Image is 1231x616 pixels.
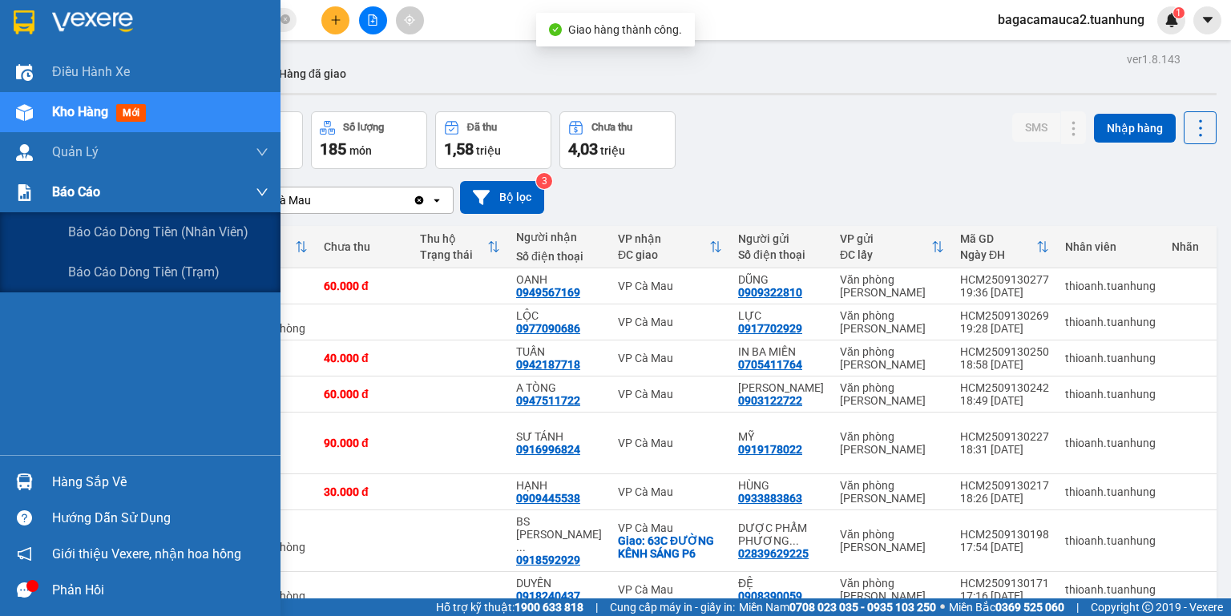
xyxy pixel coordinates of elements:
[1127,50,1181,68] div: ver 1.8.143
[595,598,598,616] span: |
[952,226,1057,268] th: Toggle SortBy
[840,381,944,407] div: Văn phòng [PERSON_NAME]
[52,470,268,494] div: Hàng sắp về
[68,222,248,242] span: Báo cáo dòng tiền (nhân viên)
[16,144,33,161] img: warehouse-icon
[1065,352,1156,364] div: thioanh.tuanhung
[412,226,508,268] th: Toggle SortBy
[516,577,602,590] div: DUYÊN
[430,194,443,207] svg: open
[960,443,1049,456] div: 18:31 [DATE]
[610,226,730,268] th: Toggle SortBy
[738,430,824,443] div: MỸ
[7,35,305,55] li: 85 [PERSON_NAME]
[516,345,602,358] div: TUẤN
[618,485,722,498] div: VP Cà Mau
[568,23,682,36] span: Giao hàng thành công.
[618,280,722,292] div: VP Cà Mau
[476,144,501,157] span: triệu
[960,345,1049,358] div: HCM2509130250
[320,139,346,159] span: 185
[516,322,580,335] div: 0977090686
[52,104,108,119] span: Kho hàng
[1173,7,1185,18] sup: 1
[516,309,602,322] div: LỘC
[738,309,824,322] div: LỰC
[516,554,580,566] div: 0918592929
[960,430,1049,443] div: HCM2509130227
[281,14,290,24] span: close-circle
[1065,534,1156,547] div: thioanh.tuanhung
[52,142,99,162] span: Quản Lý
[7,55,305,75] li: 02839.63.63.63
[1065,437,1156,449] div: thioanh.tuanhung
[1142,602,1153,613] span: copyright
[1065,280,1156,292] div: thioanh.tuanhung
[960,248,1036,261] div: Ngày ĐH
[960,322,1049,335] div: 19:28 [DATE]
[738,443,802,456] div: 0919178022
[460,181,544,214] button: Bộ lọc
[960,577,1049,590] div: HCM2509130171
[840,309,944,335] div: Văn phòng [PERSON_NAME]
[840,577,944,602] div: Văn phòng [PERSON_NAME]
[516,541,526,554] span: ...
[17,546,32,562] span: notification
[738,590,802,602] div: 0908390059
[349,144,372,157] span: món
[840,430,944,456] div: Văn phòng [PERSON_NAME]
[618,232,709,245] div: VP nhận
[960,492,1049,505] div: 18:26 [DATE]
[738,492,802,505] div: 0933883863
[618,248,709,261] div: ĐC giao
[516,590,580,602] div: 0918240437
[940,604,945,610] span: ⚪️
[949,598,1064,616] span: Miền Bắc
[516,358,580,371] div: 0942187718
[738,322,802,335] div: 0917702929
[266,54,359,93] button: Hàng đã giao
[1065,485,1156,498] div: thioanh.tuanhung
[516,430,602,443] div: SƯ TÁNH
[1176,7,1181,18] span: 1
[738,358,802,371] div: 0705411764
[995,601,1064,614] strong: 0369 525 060
[960,394,1049,407] div: 18:49 [DATE]
[404,14,415,26] span: aim
[1065,240,1156,253] div: Nhân viên
[618,521,722,534] div: VP Cà Mau
[68,262,220,282] span: Báo cáo dòng tiền (trạm)
[600,144,625,157] span: triệu
[16,64,33,81] img: warehouse-icon
[516,492,580,505] div: 0909445538
[559,111,676,169] button: Chưa thu4,03 triệu
[436,598,583,616] span: Hỗ trợ kỹ thuật:
[516,273,602,286] div: OANH
[738,521,824,547] div: DƯỢC PHẨM PHƯƠNG NGHI
[960,309,1049,322] div: HCM2509130269
[321,6,349,34] button: plus
[738,273,824,286] div: DŨNG
[738,547,809,560] div: 02839629225
[960,541,1049,554] div: 17:54 [DATE]
[960,528,1049,541] div: HCM2509130198
[516,231,602,244] div: Người nhận
[516,443,580,456] div: 0916996824
[738,232,824,245] div: Người gửi
[738,381,824,394] div: TUẤN HÙNG
[435,111,551,169] button: Đã thu1,58 triệu
[313,192,314,208] input: Selected VP Cà Mau.
[324,352,404,364] div: 40.000 đ
[256,192,311,208] div: VP Cà Mau
[738,345,824,358] div: IN BA MIỀN
[568,139,598,159] span: 4,03
[1164,13,1179,27] img: icon-new-feature
[16,473,33,490] img: warehouse-icon
[840,345,944,371] div: Văn phòng [PERSON_NAME]
[516,250,602,263] div: Số điện thoại
[618,388,722,401] div: VP Cà Mau
[516,381,602,394] div: A TÒNG
[1094,114,1176,143] button: Nhập hàng
[1065,583,1156,596] div: thioanh.tuanhung
[256,186,268,199] span: down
